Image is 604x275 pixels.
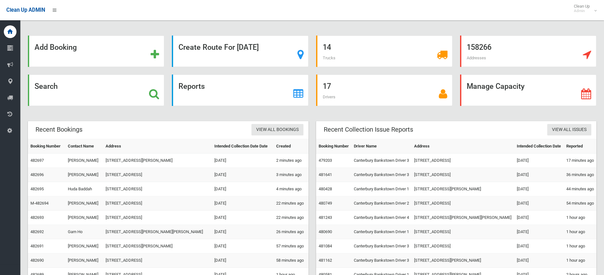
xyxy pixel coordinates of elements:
th: Contact Name [65,139,103,154]
td: [DATE] [514,225,563,239]
a: 158266 Addresses [460,36,596,67]
td: [DATE] [514,253,563,268]
a: View All Bookings [251,124,303,136]
strong: Search [35,82,58,91]
td: [STREET_ADDRESS] [103,182,212,196]
td: [PERSON_NAME] [65,211,103,225]
strong: Create Route For [DATE] [179,43,259,52]
td: [DATE] [514,196,563,211]
a: 482696 [30,172,44,177]
td: [STREET_ADDRESS] [412,168,514,182]
a: 482692 [30,229,44,234]
td: [STREET_ADDRESS][PERSON_NAME] [103,154,212,168]
header: Recent Bookings [28,123,90,136]
td: 58 minutes ago [274,253,308,268]
td: [STREET_ADDRESS][PERSON_NAME] [412,253,514,268]
th: Created [274,139,308,154]
a: 481084 [319,244,332,248]
td: 3 minutes ago [274,168,308,182]
th: Intended Collection Date [514,139,563,154]
td: 57 minutes ago [274,239,308,253]
td: 2 minutes ago [274,154,308,168]
td: 1 hour ago [564,225,596,239]
td: [PERSON_NAME] [65,196,103,211]
td: [DATE] [212,239,274,253]
a: View All Issues [547,124,591,136]
td: 17 minutes ago [564,154,596,168]
td: 26 minutes ago [274,225,308,239]
td: 22 minutes ago [274,196,308,211]
td: [DATE] [514,154,563,168]
td: 54 minutes ago [564,196,596,211]
th: Intended Collection Date Date [212,139,274,154]
td: 36 minutes ago [564,168,596,182]
a: 480690 [319,229,332,234]
td: [STREET_ADDRESS] [103,196,212,211]
a: 17 Drivers [316,75,452,106]
td: [PERSON_NAME] [65,168,103,182]
td: Canterbury Bankstown Driver 4 [351,211,412,225]
td: [DATE] [212,168,274,182]
td: [STREET_ADDRESS] [412,239,514,253]
th: Address [103,139,212,154]
td: 22 minutes ago [274,211,308,225]
strong: 14 [323,43,331,52]
td: [DATE] [212,211,274,225]
td: [DATE] [212,196,274,211]
td: [STREET_ADDRESS] [103,211,212,225]
small: Admin [574,9,590,13]
a: 482693 [30,215,44,220]
td: 1 hour ago [564,239,596,253]
td: [DATE] [212,182,274,196]
td: [STREET_ADDRESS] [412,225,514,239]
td: [STREET_ADDRESS][PERSON_NAME] [412,182,514,196]
a: 480428 [319,187,332,191]
th: Booking Number [316,139,351,154]
a: 482697 [30,158,44,163]
td: [STREET_ADDRESS][PERSON_NAME][PERSON_NAME] [103,225,212,239]
th: Reported [564,139,596,154]
td: Canterbury Bankstown Driver 3 [351,154,412,168]
td: Gam Ho [65,225,103,239]
th: Driver Name [351,139,412,154]
strong: Manage Capacity [467,82,524,91]
a: 482695 [30,187,44,191]
td: [STREET_ADDRESS][PERSON_NAME][PERSON_NAME] [412,211,514,225]
a: 14 Trucks [316,36,452,67]
header: Recent Collection Issue Reports [316,123,421,136]
a: Search [28,75,164,106]
th: Booking Number [28,139,65,154]
td: [DATE] [514,168,563,182]
td: [PERSON_NAME] [65,253,103,268]
td: Canterbury Bankstown Driver 1 [351,182,412,196]
a: M-482694 [30,201,49,206]
td: [STREET_ADDRESS] [103,168,212,182]
td: [STREET_ADDRESS][PERSON_NAME] [103,239,212,253]
a: 482691 [30,244,44,248]
td: [STREET_ADDRESS] [412,154,514,168]
td: Huda Baddah [65,182,103,196]
a: 481162 [319,258,332,263]
td: [DATE] [514,211,563,225]
a: Add Booking [28,36,164,67]
td: [PERSON_NAME] [65,154,103,168]
td: Canterbury Bankstown Driver 3 [351,239,412,253]
td: Canterbury Bankstown Driver 1 [351,225,412,239]
a: 479203 [319,158,332,163]
span: Drivers [323,95,335,99]
a: 481641 [319,172,332,177]
td: [STREET_ADDRESS] [103,253,212,268]
strong: Reports [179,82,205,91]
a: Reports [172,75,308,106]
td: Canterbury Bankstown Driver 2 [351,196,412,211]
a: 481243 [319,215,332,220]
th: Address [412,139,514,154]
td: [DATE] [514,239,563,253]
span: Clean Up [571,4,596,13]
strong: Add Booking [35,43,77,52]
td: 44 minutes ago [564,182,596,196]
td: [PERSON_NAME] [65,239,103,253]
td: [DATE] [212,154,274,168]
td: [DATE] [514,182,563,196]
td: Canterbury Bankstown Driver 3 [351,253,412,268]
